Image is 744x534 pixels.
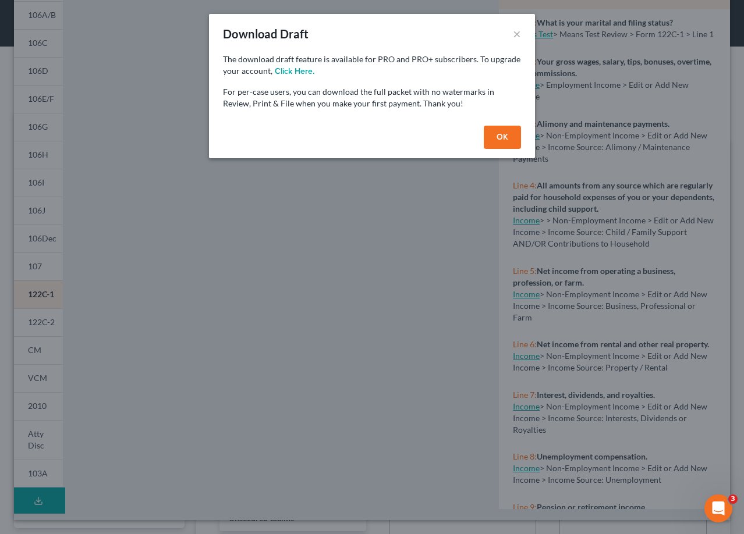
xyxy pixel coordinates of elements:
p: For per-case users, you can download the full packet with no watermarks in Review, Print & File w... [223,86,521,109]
div: Download Draft [223,26,309,42]
p: The download draft feature is available for PRO and PRO+ subscribers. To upgrade your account, [223,54,521,77]
iframe: Intercom live chat [704,494,732,522]
button: OK [484,126,521,149]
button: click here. [275,67,314,76]
button: × [513,27,521,41]
span: 3 [728,494,738,504]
